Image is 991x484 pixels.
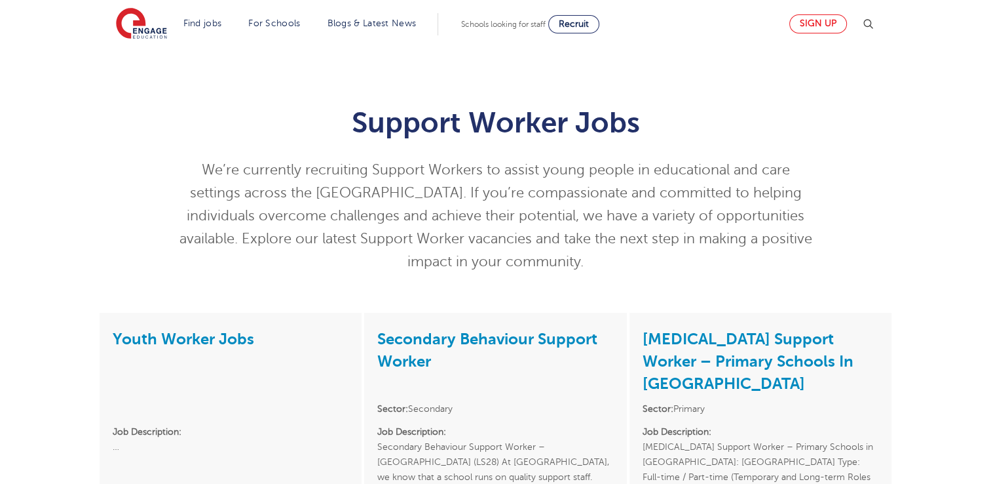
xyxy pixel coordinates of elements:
[174,106,817,139] h1: Support Worker Jobs
[174,159,817,273] p: We’re currently recruiting Support Workers to assist young people in educational and care setting...
[643,401,878,416] li: Primary
[183,18,222,28] a: Find jobs
[643,404,673,414] strong: Sector:
[789,14,847,33] a: Sign up
[113,427,181,437] strong: Job Description:
[377,427,446,437] strong: Job Description:
[116,8,167,41] img: Engage Education
[643,427,711,437] strong: Job Description:
[377,401,613,416] li: Secondary
[461,20,546,29] span: Schools looking for staff
[643,330,853,393] a: [MEDICAL_DATA] Support Worker – Primary Schools In [GEOGRAPHIC_DATA]
[248,18,300,28] a: For Schools
[559,19,589,29] span: Recruit
[377,330,597,371] a: Secondary Behaviour Support Worker
[548,15,599,33] a: Recruit
[377,404,408,414] strong: Sector:
[327,18,417,28] a: Blogs & Latest News
[113,330,254,348] a: Youth Worker Jobs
